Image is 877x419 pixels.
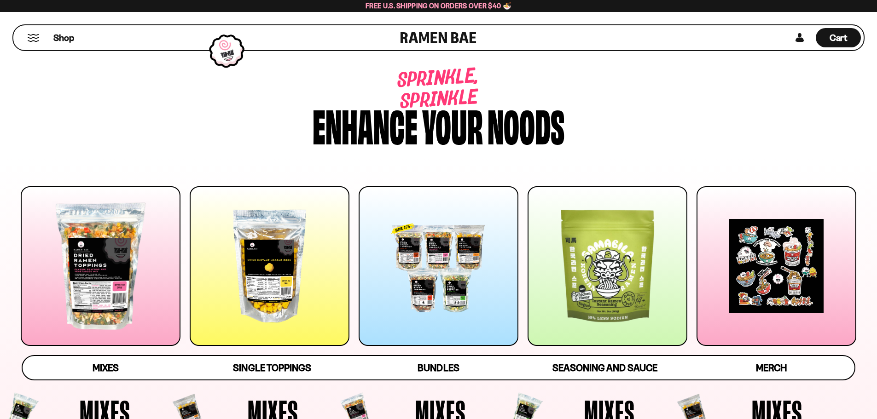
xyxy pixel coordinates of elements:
[233,362,311,373] span: Single Toppings
[816,25,861,50] div: Cart
[552,362,657,373] span: Seasoning and Sauce
[93,362,119,373] span: Mixes
[756,362,787,373] span: Merch
[27,34,40,42] button: Mobile Menu Trigger
[422,103,483,146] div: your
[189,356,355,379] a: Single Toppings
[355,356,522,379] a: Bundles
[522,356,688,379] a: Seasoning and Sauce
[53,28,74,47] a: Shop
[23,356,189,379] a: Mixes
[418,362,459,373] span: Bundles
[488,103,564,146] div: noods
[313,103,418,146] div: Enhance
[53,32,74,44] span: Shop
[366,1,511,10] span: Free U.S. Shipping on Orders over $40 🍜
[830,32,848,43] span: Cart
[688,356,854,379] a: Merch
